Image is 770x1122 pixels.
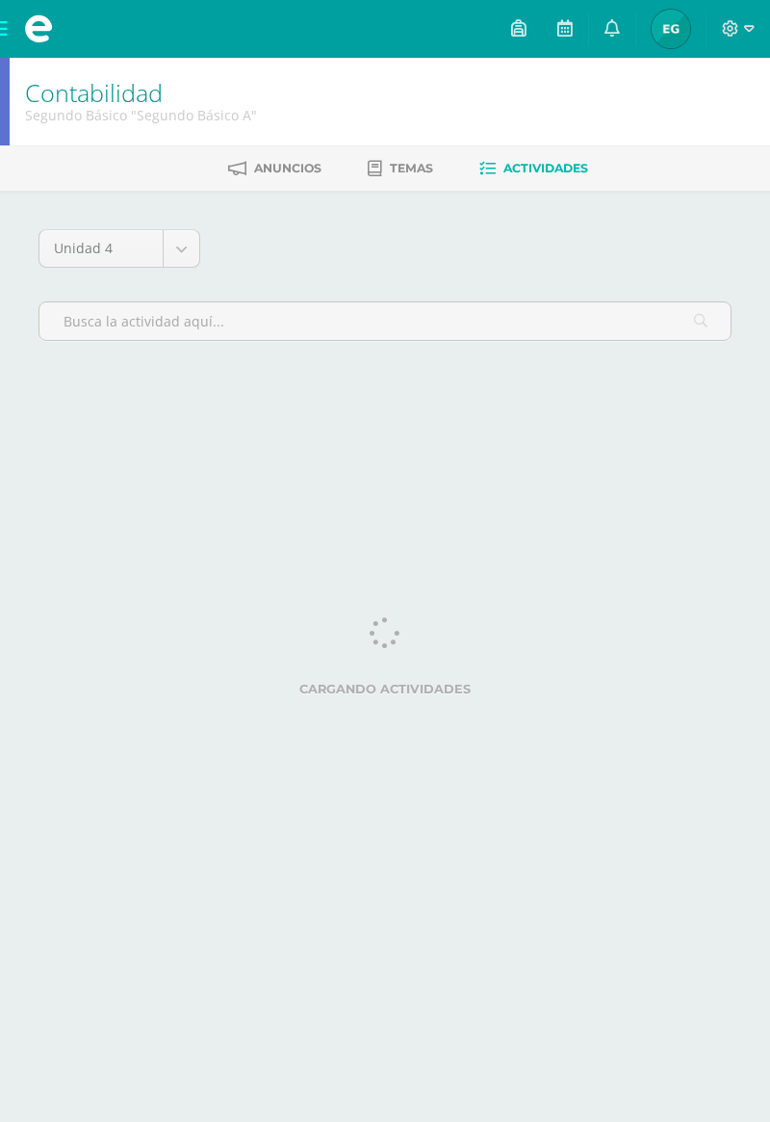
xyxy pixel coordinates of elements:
[39,302,731,340] input: Busca la actividad aquí...
[54,230,148,267] span: Unidad 4
[503,161,588,175] span: Actividades
[38,682,731,696] label: Cargando actividades
[228,153,321,184] a: Anuncios
[390,161,433,175] span: Temas
[25,76,163,109] a: Contabilidad
[368,153,433,184] a: Temas
[39,230,199,267] a: Unidad 4
[25,79,257,106] h1: Contabilidad
[25,106,257,124] div: Segundo Básico 'Segundo Básico A'
[254,161,321,175] span: Anuncios
[479,153,588,184] a: Actividades
[652,10,690,48] img: a28feb5e9254d2fc6a7d08f13ef48b4c.png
